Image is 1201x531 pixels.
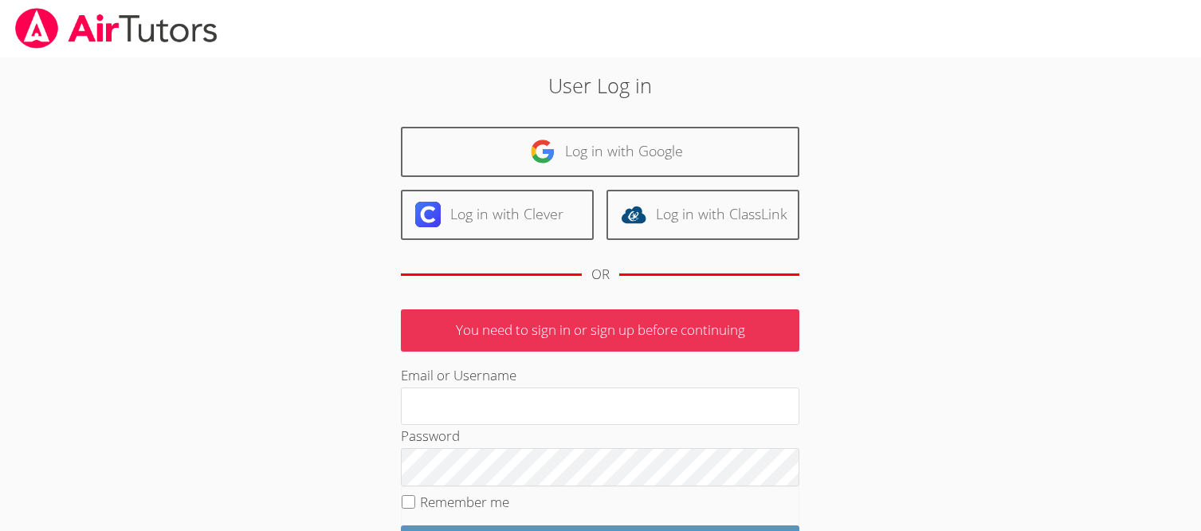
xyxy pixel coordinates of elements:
label: Remember me [420,493,509,511]
h2: User Log in [277,70,925,100]
a: Log in with ClassLink [606,190,799,240]
div: OR [591,263,610,286]
label: Email or Username [401,366,516,384]
p: You need to sign in or sign up before continuing [401,309,799,352]
img: classlink-logo-d6bb404cc1216ec64c9a2012d9dc4662098be43eaf13dc465df04b49fa7ab582.svg [621,202,646,227]
a: Log in with Clever [401,190,594,240]
a: Log in with Google [401,127,799,177]
label: Password [401,427,460,445]
img: airtutors_banner-c4298cdbf04f3fff15de1276eac7730deb9818008684d7c2e4769d2f7ddbe033.png [14,8,219,49]
img: clever-logo-6eab21bc6e7a338710f1a6ff85c0baf02591cd810cc4098c63d3a4b26e2feb20.svg [415,202,441,227]
img: google-logo-50288ca7cdecda66e5e0955fdab243c47b7ad437acaf1139b6f446037453330a.svg [530,139,555,164]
